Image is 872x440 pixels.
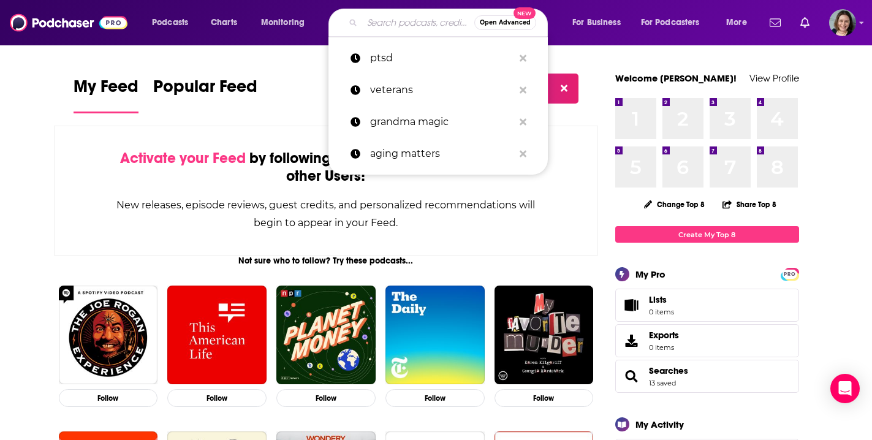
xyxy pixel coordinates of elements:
[10,11,127,34] img: Podchaser - Follow, Share and Rate Podcasts
[637,197,713,212] button: Change Top 8
[649,365,688,376] a: Searches
[370,42,514,74] p: ptsd
[59,389,158,407] button: Follow
[328,106,548,138] a: grandma magic
[649,308,674,316] span: 0 items
[480,20,531,26] span: Open Advanced
[783,269,797,278] a: PRO
[167,389,267,407] button: Follow
[203,13,245,32] a: Charts
[385,389,485,407] button: Follow
[649,294,674,305] span: Lists
[829,9,856,36] span: Logged in as micglogovac
[152,14,188,31] span: Podcasts
[153,76,257,113] a: Popular Feed
[749,72,799,84] a: View Profile
[635,419,684,430] div: My Activity
[328,138,548,170] a: aging matters
[252,13,320,32] button: open menu
[615,72,737,84] a: Welcome [PERSON_NAME]!
[495,286,594,385] img: My Favorite Murder with Karen Kilgariff and Georgia Hardstark
[620,297,644,314] span: Lists
[370,138,514,170] p: aging matters
[829,9,856,36] button: Show profile menu
[620,332,644,349] span: Exports
[830,374,860,403] div: Open Intercom Messenger
[615,289,799,322] a: Lists
[116,196,537,232] div: New releases, episode reviews, guest credits, and personalized recommendations will begin to appe...
[795,12,814,33] a: Show notifications dropdown
[495,389,594,407] button: Follow
[276,389,376,407] button: Follow
[362,13,474,32] input: Search podcasts, credits, & more...
[635,268,665,280] div: My Pro
[276,286,376,385] img: Planet Money
[167,286,267,385] img: This American Life
[620,368,644,385] a: Searches
[59,286,158,385] img: The Joe Rogan Experience
[116,150,537,185] div: by following Podcasts, Creators, Lists, and other Users!
[153,76,257,104] span: Popular Feed
[649,294,667,305] span: Lists
[633,13,718,32] button: open menu
[385,286,485,385] img: The Daily
[74,76,138,113] a: My Feed
[370,74,514,106] p: veterans
[765,12,786,33] a: Show notifications dropdown
[143,13,204,32] button: open menu
[120,149,246,167] span: Activate your Feed
[54,256,599,266] div: Not sure who to follow? Try these podcasts...
[261,14,305,31] span: Monitoring
[328,42,548,74] a: ptsd
[783,270,797,279] span: PRO
[722,192,777,216] button: Share Top 8
[726,14,747,31] span: More
[649,330,679,341] span: Exports
[615,324,799,357] a: Exports
[615,226,799,243] a: Create My Top 8
[649,379,676,387] a: 13 saved
[474,15,536,30] button: Open AdvancedNew
[328,74,548,106] a: veterans
[641,14,700,31] span: For Podcasters
[514,7,536,19] span: New
[340,9,559,37] div: Search podcasts, credits, & more...
[718,13,762,32] button: open menu
[211,14,237,31] span: Charts
[564,13,636,32] button: open menu
[370,106,514,138] p: grandma magic
[649,343,679,352] span: 0 items
[829,9,856,36] img: User Profile
[74,76,138,104] span: My Feed
[615,360,799,393] span: Searches
[572,14,621,31] span: For Business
